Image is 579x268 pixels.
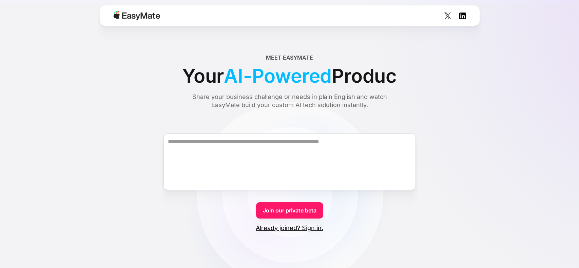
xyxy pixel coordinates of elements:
img: Social Icon [459,13,466,19]
a: Join our private beta [256,202,323,219]
img: Easymate logo [113,11,160,20]
img: Social Icon [444,13,451,19]
span: Produc [332,62,397,90]
div: Your [182,62,397,90]
div: Meet EasyMate [266,54,313,62]
a: Already joined? Sign in. [256,224,323,232]
form: Form [45,121,534,232]
span: AI-Powered [224,62,332,90]
div: Share your business challenge or needs in plain English and watch EasyMate build your custom AI t... [179,93,400,109]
